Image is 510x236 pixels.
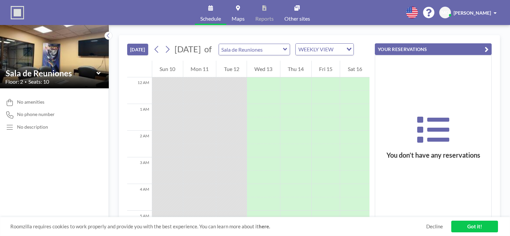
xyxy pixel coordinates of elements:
span: Maps [232,16,245,21]
a: here. [259,223,270,229]
div: Fri 15 [312,61,340,77]
div: 3 AM [127,157,152,184]
span: No phone number [17,111,55,117]
input: Sala de Reuniones [219,44,283,55]
input: Search for option [335,45,342,54]
span: WEEKLY VIEW [297,45,335,54]
input: Sala de Reuniones [6,68,96,78]
div: Sun 10 [152,61,183,77]
span: MO [441,10,449,16]
button: [DATE] [127,44,148,55]
div: 2 AM [127,131,152,157]
span: Reports [255,16,274,21]
div: Tue 12 [216,61,247,77]
span: [PERSON_NAME] [454,10,491,16]
div: Search for option [296,44,353,55]
span: Floor: 2 [5,78,23,85]
img: organization-logo [11,6,24,19]
div: 1 AM [127,104,152,131]
div: Wed 13 [247,61,280,77]
div: Mon 11 [183,61,216,77]
a: Decline [426,223,443,230]
h3: You don’t have any reservations [375,151,491,159]
div: No description [17,124,48,130]
span: Other sites [284,16,310,21]
span: No amenities [17,99,44,105]
span: of [204,44,212,54]
a: Got it! [451,221,498,232]
div: 12 AM [127,77,152,104]
span: Seats: 10 [28,78,49,85]
span: Roomzilla requires cookies to work properly and provide you with the best experience. You can lea... [10,223,426,230]
span: [DATE] [175,44,201,54]
span: • [25,80,27,84]
span: Schedule [200,16,221,21]
div: Thu 14 [280,61,311,77]
div: Sat 16 [340,61,369,77]
div: 4 AM [127,184,152,211]
button: YOUR RESERVATIONS [375,43,492,55]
